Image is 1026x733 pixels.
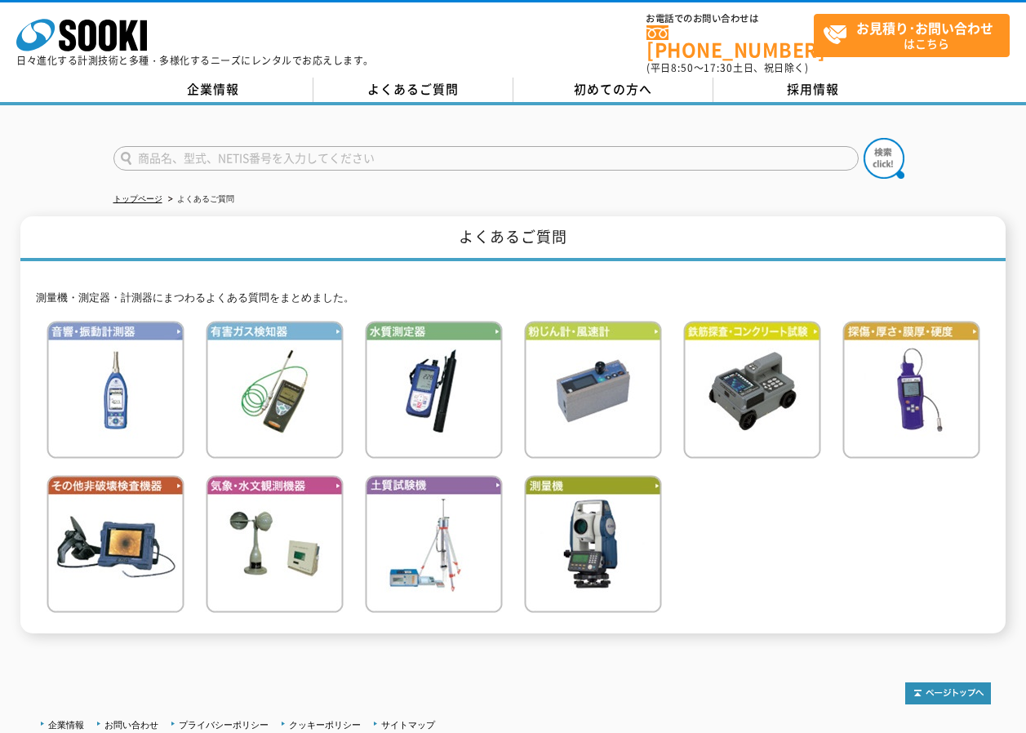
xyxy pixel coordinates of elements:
[48,720,84,730] a: 企業情報
[646,14,814,24] span: お電話でのお問い合わせは
[36,290,991,307] p: 測量機・測定器・計測器にまつわるよくある質問をまとめました。
[524,475,662,613] img: 測量機
[113,146,859,171] input: 商品名、型式、NETIS番号を入力してください
[365,321,503,459] img: 水質測定器
[823,15,1009,56] span: はこちら
[206,475,344,613] img: 気象・水文観測機器
[313,78,513,102] a: よくあるご質問
[179,720,269,730] a: プライバシーポリシー
[905,682,991,704] img: トップページへ
[671,60,694,75] span: 8:50
[113,194,162,203] a: トップページ
[646,25,814,59] a: [PHONE_NUMBER]
[104,720,158,730] a: お問い合わせ
[864,138,904,179] img: btn_search.png
[381,720,435,730] a: サイトマップ
[713,78,913,102] a: 採用情報
[20,216,1006,261] h1: よくあるご質問
[574,80,652,98] span: 初めての方へ
[16,56,374,65] p: 日々進化する計測技術と多種・多様化するニーズにレンタルでお応えします。
[683,321,821,459] img: 鉄筋検査・コンクリート試験
[704,60,733,75] span: 17:30
[113,78,313,102] a: 企業情報
[814,14,1010,57] a: お見積り･お問い合わせはこちら
[646,60,808,75] span: (平日 ～ 土日、祝日除く)
[365,475,503,613] img: 土質試験機
[47,321,184,459] img: 音響・振動計測器
[524,321,662,459] img: 粉じん計・風速計
[206,321,344,459] img: 有害ガス検知器
[842,321,980,459] img: 探傷・厚さ・膜厚・硬度
[289,720,361,730] a: クッキーポリシー
[165,191,234,208] li: よくあるご質問
[513,78,713,102] a: 初めての方へ
[47,475,184,613] img: その他非破壊検査機器
[856,18,993,38] strong: お見積り･お問い合わせ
